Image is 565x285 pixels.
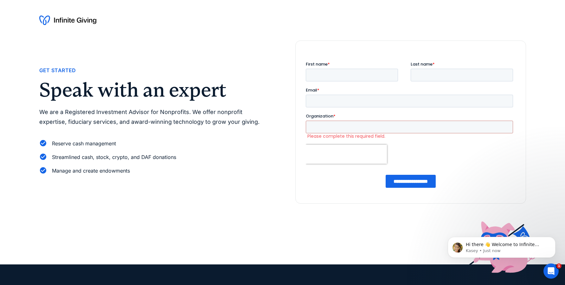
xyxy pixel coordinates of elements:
[39,107,270,127] p: We are a Registered Investment Advisor for Nonprofits. We offer nonprofit expertise, fiduciary se...
[39,66,76,75] div: Get Started
[438,224,565,268] iframe: Intercom notifications message
[52,153,176,161] div: Streamlined cash, stock, crypto, and DAF donations
[543,263,559,279] iframe: Intercom live chat
[306,61,516,193] iframe: Form 0
[556,263,562,269] span: 1
[39,80,270,100] h2: Speak with an expert
[52,167,130,175] div: Manage and create endowments
[52,139,116,148] div: Reserve cash management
